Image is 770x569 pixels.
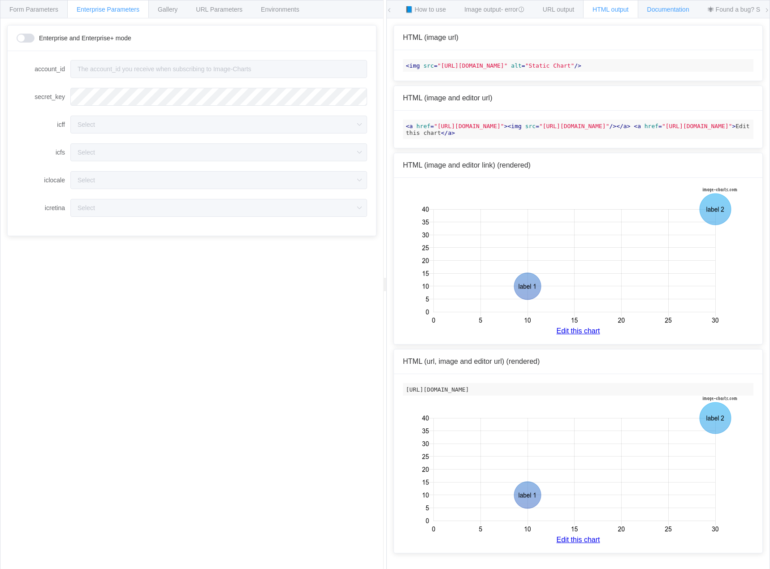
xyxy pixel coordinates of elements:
input: The account_id you receive when subscribing to Image-Charts [70,60,367,78]
span: src [525,123,536,129]
span: href [645,123,658,129]
span: HTML (image url) [403,34,459,41]
label: icretina [17,199,70,217]
span: href [416,123,430,129]
span: Image output [464,6,524,13]
span: src [424,62,434,69]
span: img [511,123,521,129]
label: iclocale [17,171,70,189]
span: < = > [634,123,735,129]
span: Gallery [158,6,177,13]
span: "[URL][DOMAIN_NAME]" [539,123,610,129]
span: a [637,123,641,129]
span: "Static Chart" [525,62,575,69]
span: < = > [406,123,508,129]
span: HTML output [593,6,628,13]
span: Documentation [647,6,689,13]
span: "[URL][DOMAIN_NAME]" [662,123,732,129]
span: alt [511,62,521,69]
input: Select [70,143,367,161]
a: Edit this chart [403,327,753,335]
label: icff [17,116,70,134]
span: Form Parameters [9,6,58,13]
input: Select [70,199,367,217]
span: < = = /> [406,62,581,69]
span: </ > [441,129,455,136]
span: img [409,62,420,69]
code: Edit this chart [403,120,753,139]
span: URL output [543,6,574,13]
span: a [409,123,413,129]
span: a [448,129,451,136]
span: < = /> [508,123,617,129]
span: "[URL][DOMAIN_NAME]" [437,62,508,69]
a: Edit this chart [403,536,753,544]
span: Environments [261,6,299,13]
input: Select [70,116,367,134]
code: [URL][DOMAIN_NAME] [403,383,753,396]
label: icfs [17,143,70,161]
span: HTML (url, image and editor url) (rendered) [403,358,540,365]
span: HTML (image and editor url) [403,94,492,102]
span: "[URL][DOMAIN_NAME]" [434,123,504,129]
span: Enterprise and Enterprise+ mode [39,35,131,41]
span: 📘 How to use [405,6,446,13]
span: HTML (image and editor link) (rendered) [403,161,531,169]
span: - error [501,6,524,13]
input: Select [70,171,367,189]
span: a [623,123,627,129]
img: chart [419,396,738,536]
label: secret_key [17,88,70,106]
img: chart [419,187,738,327]
label: account_id [17,60,70,78]
span: Enterprise Parameters [77,6,139,13]
span: </ > [616,123,630,129]
span: URL Parameters [196,6,242,13]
